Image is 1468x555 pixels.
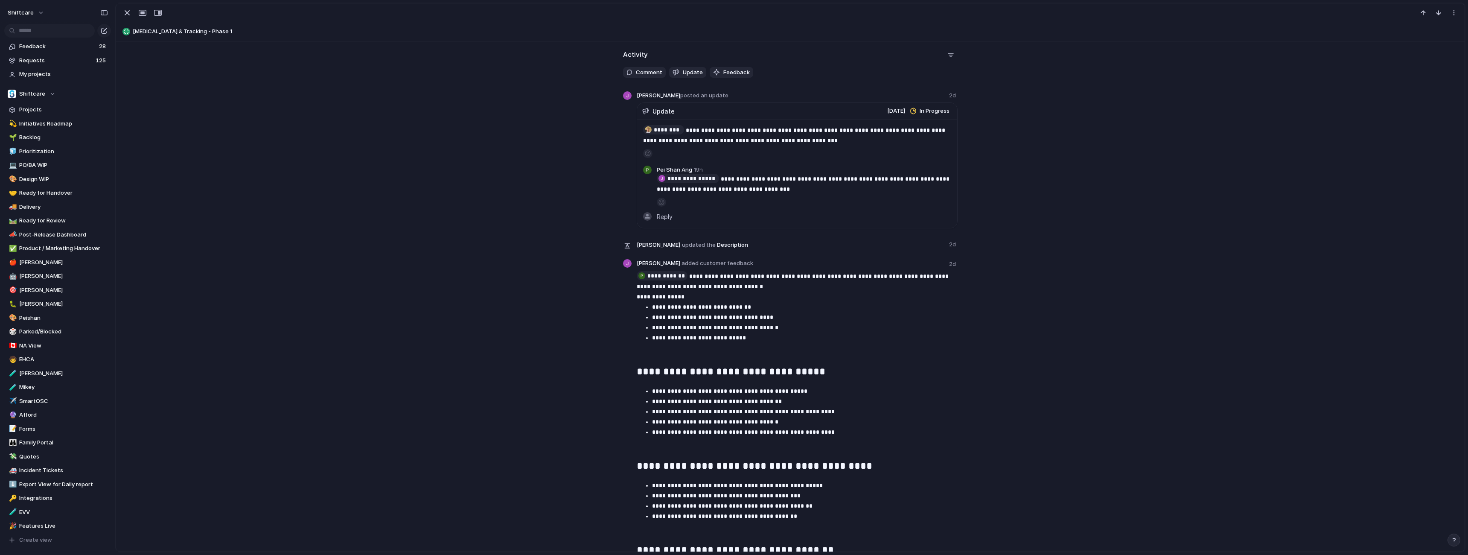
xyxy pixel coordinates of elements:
[9,341,15,351] div: 🇨🇦
[19,244,108,253] span: Product / Marketing Handover
[19,203,108,211] span: Delivery
[669,67,706,78] button: Update
[9,313,15,323] div: 🎨
[9,244,15,254] div: ✅
[8,480,16,489] button: ⬇️
[723,68,750,77] span: Feedback
[8,120,16,128] button: 💫
[120,25,1461,38] button: [MEDICAL_DATA] & Tracking - Phase 1
[9,119,15,129] div: 💫
[8,369,16,378] button: 🧪
[19,56,93,65] span: Requests
[4,520,111,532] a: 🎉Features Live
[4,325,111,338] a: 🎲Parked/Blocked
[4,159,111,172] div: 💻PO/BA WIP
[19,369,108,378] span: [PERSON_NAME]
[637,91,728,100] span: [PERSON_NAME]
[4,381,111,394] div: 🧪Mikey
[9,133,15,143] div: 🌱
[8,9,34,17] span: shiftcare
[19,231,108,239] span: Post-Release Dashboard
[4,450,111,463] div: 💸Quotes
[19,133,108,142] span: Backlog
[9,396,15,406] div: ✈️
[4,187,111,199] a: 🤝Ready for Handover
[19,272,108,280] span: [PERSON_NAME]
[683,68,703,77] span: Update
[4,201,111,213] a: 🚚Delivery
[4,423,111,435] a: 📝Forms
[9,161,15,170] div: 💻
[4,88,111,100] button: Shiftcare
[4,339,111,352] a: 🇨🇦NA View
[4,492,111,505] div: 🔑Integrations
[19,425,108,433] span: Forms
[4,367,111,380] a: 🧪[PERSON_NAME]
[949,91,958,100] span: 2d
[8,286,16,295] button: 🎯
[637,259,753,268] span: [PERSON_NAME]
[19,161,108,169] span: PO/BA WIP
[9,285,15,295] div: 🎯
[4,214,111,227] div: 🛤️Ready for Review
[9,383,15,392] div: 🧪
[4,464,111,477] a: 🚑Incident Tickets
[9,257,15,267] div: 🍎
[4,395,111,408] a: ✈️SmartOSC
[8,272,16,280] button: 🤖
[4,117,111,130] div: 💫Initiatives Roadmap
[4,436,111,449] div: 👪Family Portal
[4,270,111,283] div: 🤖[PERSON_NAME]
[623,50,648,60] h2: Activity
[4,284,111,297] div: 🎯[PERSON_NAME]
[9,174,15,184] div: 🎨
[8,355,16,364] button: 🧒
[8,161,16,169] button: 💻
[19,355,108,364] span: EHCA
[4,298,111,310] div: 🐛[PERSON_NAME]
[19,70,108,79] span: My projects
[19,342,108,350] span: NA View
[694,166,705,174] span: 19h
[19,327,108,336] span: Parked/Blocked
[949,260,958,269] span: 2d
[19,522,108,530] span: Features Live
[19,175,108,184] span: Design WIP
[19,453,108,461] span: Quotes
[19,90,45,98] span: Shiftcare
[9,272,15,281] div: 🤖
[9,299,15,309] div: 🐛
[8,508,16,517] button: 🧪
[4,353,111,366] a: 🧒EHCA
[8,175,16,184] button: 🎨
[949,239,958,249] span: 2d
[657,166,692,174] span: Pei Shan Ang
[133,27,1461,36] span: [MEDICAL_DATA] & Tracking - Phase 1
[9,188,15,198] div: 🤝
[19,383,108,391] span: Mikey
[4,242,111,255] a: ✅Product / Marketing Handover
[4,103,111,116] a: Projects
[19,105,108,114] span: Projects
[4,173,111,186] a: 🎨Design WIP
[8,244,16,253] button: ✅
[8,342,16,350] button: 🇨🇦
[8,522,16,530] button: 🎉
[680,92,728,99] span: posted an update
[4,228,111,241] div: 📣Post-Release Dashboard
[19,397,108,406] span: SmartOSC
[4,534,111,546] button: Create view
[4,478,111,491] div: ⬇️Export View for Daily report
[9,479,15,489] div: ⬇️
[8,466,16,475] button: 🚑
[19,147,108,156] span: Prioritization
